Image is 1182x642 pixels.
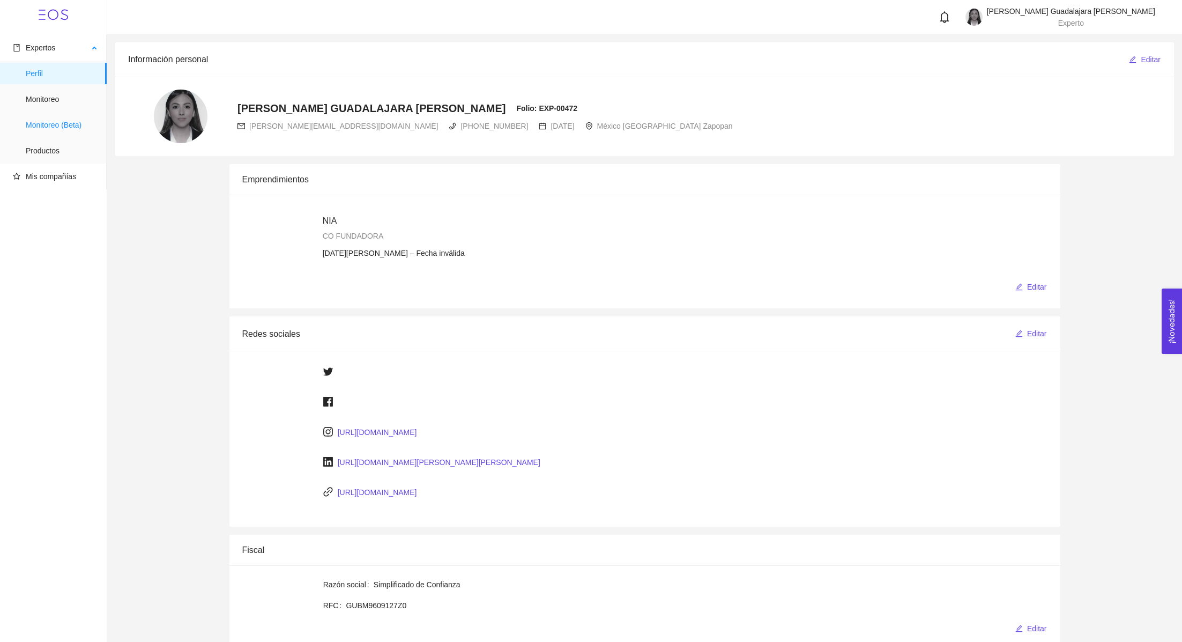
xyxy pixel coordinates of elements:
div: Emprendimientos [242,164,1047,195]
span: Monitoreo [26,88,98,110]
span: [PERSON_NAME] Guadalajara [PERSON_NAME] [987,7,1155,16]
span: link [323,486,333,497]
span: GUBM9609127Z0 [346,600,966,611]
span: RFC [323,600,346,611]
button: editEditar [1015,278,1047,296]
span: calendar [539,122,546,130]
span: mail [237,122,245,130]
a: [URL][DOMAIN_NAME][PERSON_NAME][PERSON_NAME] [338,458,540,467]
span: [DATE] [551,122,574,130]
span: Editar [1027,281,1047,293]
span: twitter [323,366,333,377]
span: star [13,173,20,180]
span: facebook [323,396,333,407]
img: 1677176897868-1623646711181.jpeg [965,9,983,26]
span: edit [1015,283,1023,292]
span: Editar [1141,54,1161,65]
a: [URL][DOMAIN_NAME] [338,428,417,437]
span: Expertos [26,43,55,52]
button: editEditar [1128,51,1161,68]
span: México [GEOGRAPHIC_DATA] Zapopan [597,122,733,130]
span: Perfil [26,63,98,84]
button: editEditar [1015,325,1047,342]
span: Productos [26,140,98,161]
div: Fiscal [242,535,1047,565]
div: Redes sociales [242,319,1015,349]
a: [URL][DOMAIN_NAME] [338,488,417,497]
span: Editar [1027,328,1047,340]
span: edit [1129,56,1136,64]
span: Simplificado de Confianza [374,579,967,591]
img: 1677176897868-1623646711181.jpeg [154,90,207,143]
span: Experto [1058,19,1084,27]
span: edit [1015,625,1023,633]
span: Mis compañías [26,172,76,181]
h4: [PERSON_NAME] GUADALAJARA [PERSON_NAME] [237,101,505,116]
span: environment [585,122,593,130]
span: instagram [323,426,333,437]
span: edit [1015,330,1023,338]
span: Monitoreo (Beta) [26,114,98,136]
strong: Folio: EXP-00472 [516,104,577,113]
button: editEditar [1015,620,1047,637]
span: CO FUNDADORA [323,232,384,240]
button: Open Feedback Widget [1162,289,1182,354]
span: bell [939,11,950,23]
span: book [13,44,20,51]
span: phone [449,122,456,130]
span: NIA [323,216,337,225]
span: [PHONE_NUMBER] [460,122,528,130]
span: linkedin [323,456,333,467]
span: Razón social [323,579,374,591]
span: [PERSON_NAME][EMAIL_ADDRESS][DOMAIN_NAME] [249,122,438,130]
div: Información personal [128,44,1128,75]
span: [DATE][PERSON_NAME] – Fecha inválida [323,249,465,257]
span: Editar [1027,623,1047,634]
